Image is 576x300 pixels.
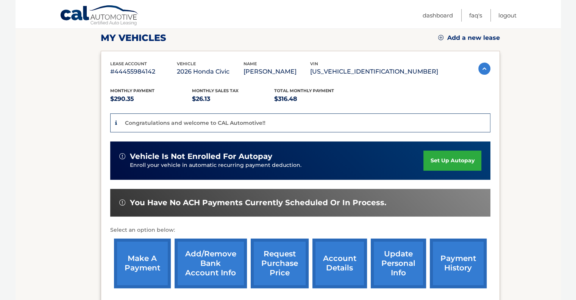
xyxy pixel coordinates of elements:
[101,32,166,44] h2: my vehicles
[177,61,196,66] span: vehicle
[423,9,453,22] a: Dashboard
[430,239,487,288] a: payment history
[438,35,443,40] img: add.svg
[312,239,367,288] a: account details
[125,119,265,126] p: Congratulations and welcome to CAL Automotive!!
[310,66,438,77] p: [US_VEHICLE_IDENTIFICATION_NUMBER]
[274,88,334,93] span: Total Monthly Payment
[119,153,125,159] img: alert-white.svg
[130,152,272,161] span: vehicle is not enrolled for autopay
[469,9,482,22] a: FAQ's
[244,66,310,77] p: [PERSON_NAME]
[423,151,481,171] a: set up autopay
[130,198,386,207] span: You have no ACH payments currently scheduled or in process.
[498,9,517,22] a: Logout
[192,94,274,104] p: $26.13
[110,66,177,77] p: #44455984142
[177,66,244,77] p: 2026 Honda Civic
[60,5,139,27] a: Cal Automotive
[130,161,424,170] p: Enroll your vehicle in automatic recurring payment deduction.
[110,61,147,66] span: lease account
[192,88,239,93] span: Monthly sales Tax
[244,61,257,66] span: name
[110,94,192,104] p: $290.35
[119,199,125,206] img: alert-white.svg
[274,94,356,104] p: $316.48
[175,239,247,288] a: Add/Remove bank account info
[371,239,426,288] a: update personal info
[110,226,490,235] p: Select an option below:
[251,239,309,288] a: request purchase price
[310,61,318,66] span: vin
[478,63,490,75] img: accordion-active.svg
[438,34,500,42] a: Add a new lease
[110,88,155,93] span: Monthly Payment
[114,239,171,288] a: make a payment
